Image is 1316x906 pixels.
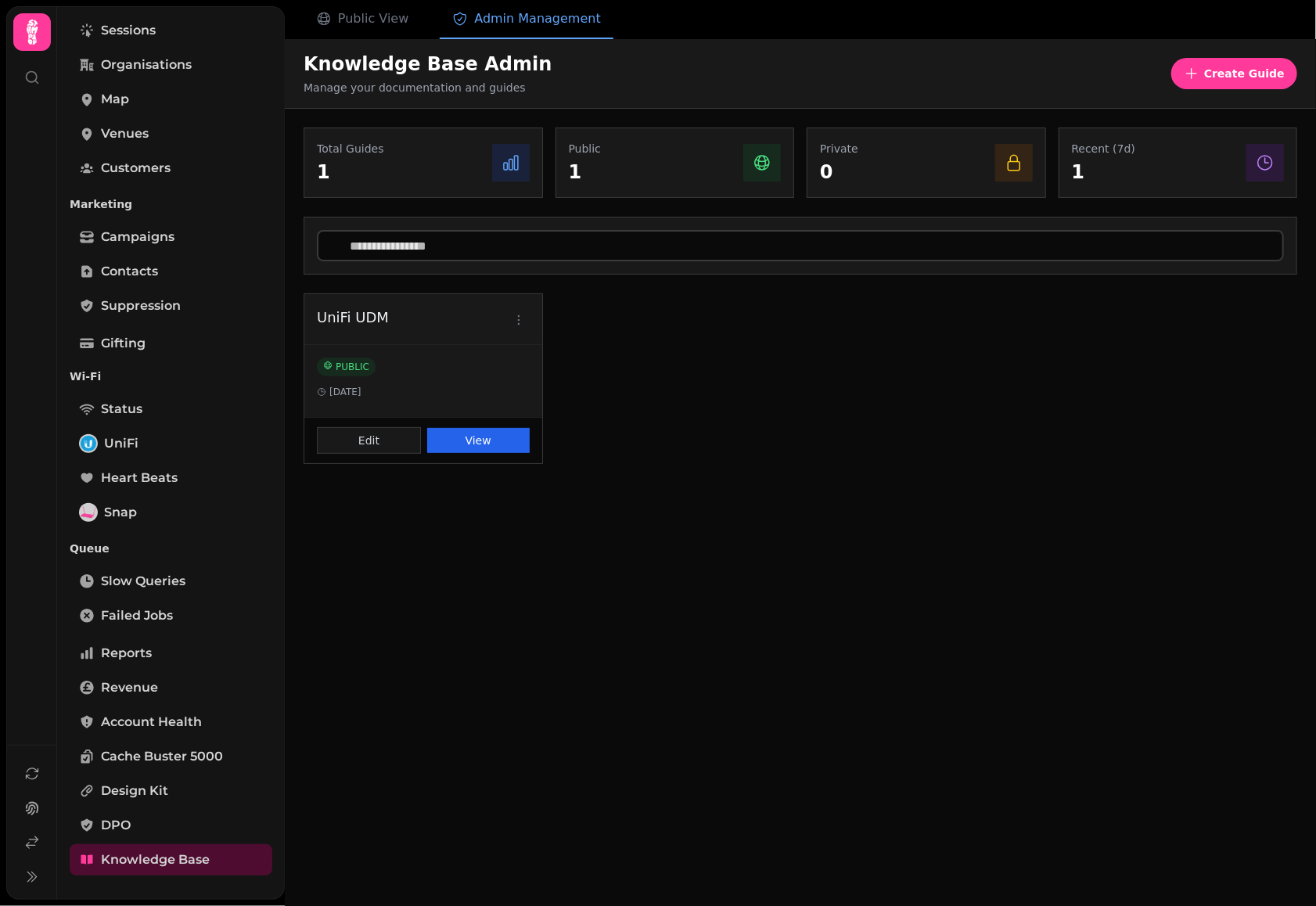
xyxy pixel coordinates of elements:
[820,141,858,156] p: Private
[70,190,272,218] p: Marketing
[101,782,168,800] span: Design Kit
[101,228,174,246] span: Campaigns
[101,606,173,625] span: Failed Jobs
[329,386,361,398] span: [DATE]
[104,503,137,522] span: Snap
[101,124,149,143] span: Venues
[569,141,601,156] p: Public
[101,334,146,353] span: Gifting
[101,56,192,74] span: Organisations
[101,297,181,315] span: Suppression
[474,9,600,28] span: Admin Management
[101,159,171,178] span: Customers
[101,713,202,732] span: Account Health
[304,80,552,95] p: Manage your documentation and guides
[70,706,272,738] a: Account Health
[317,307,508,329] h3: UniFi UDM
[81,436,96,451] img: UniFi
[70,638,272,669] a: Reports
[101,572,185,591] span: Slow Queries
[70,15,272,46] a: Sessions
[101,850,210,869] span: Knowledge Base
[70,600,272,631] a: Failed Jobs
[569,160,601,185] p: 1
[317,141,384,156] p: Total Guides
[70,290,272,322] a: Suppression
[70,428,272,459] a: UniFiUniFi
[820,160,858,185] p: 0
[70,534,272,563] p: Queue
[1072,141,1136,156] p: Recent (7d)
[70,153,272,184] a: Customers
[427,428,530,453] button: View
[70,844,272,875] a: Knowledge Base
[1204,68,1285,79] span: Create Guide
[317,160,384,185] p: 1
[101,262,158,281] span: Contacts
[101,469,178,487] span: Heart beats
[81,505,96,520] img: Snap
[70,328,272,359] a: Gifting
[70,462,272,494] a: Heart beats
[70,256,272,287] a: Contacts
[101,21,156,40] span: Sessions
[1171,58,1297,89] button: Create Guide
[101,678,158,697] span: Revenue
[70,49,272,81] a: Organisations
[104,434,138,453] span: UniFi
[70,775,272,807] a: Design Kit
[70,221,272,253] a: Campaigns
[70,741,272,772] a: Cache Buster 5000
[317,358,376,376] span: PUBLIC
[101,644,152,663] span: Reports
[101,90,129,109] span: Map
[70,362,272,390] p: Wi-Fi
[70,84,272,115] a: Map
[70,566,272,597] a: Slow Queries
[70,810,272,841] a: DPO
[338,9,408,28] span: Public View
[101,400,142,419] span: Status
[1072,160,1136,185] p: 1
[70,672,272,703] a: Revenue
[70,497,272,528] a: SnapSnap
[101,816,131,835] span: DPO
[70,394,272,425] a: Status
[304,52,552,77] h1: Knowledge Base Admin
[70,118,272,149] a: Venues
[101,747,223,766] span: Cache Buster 5000
[317,427,421,454] button: Edit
